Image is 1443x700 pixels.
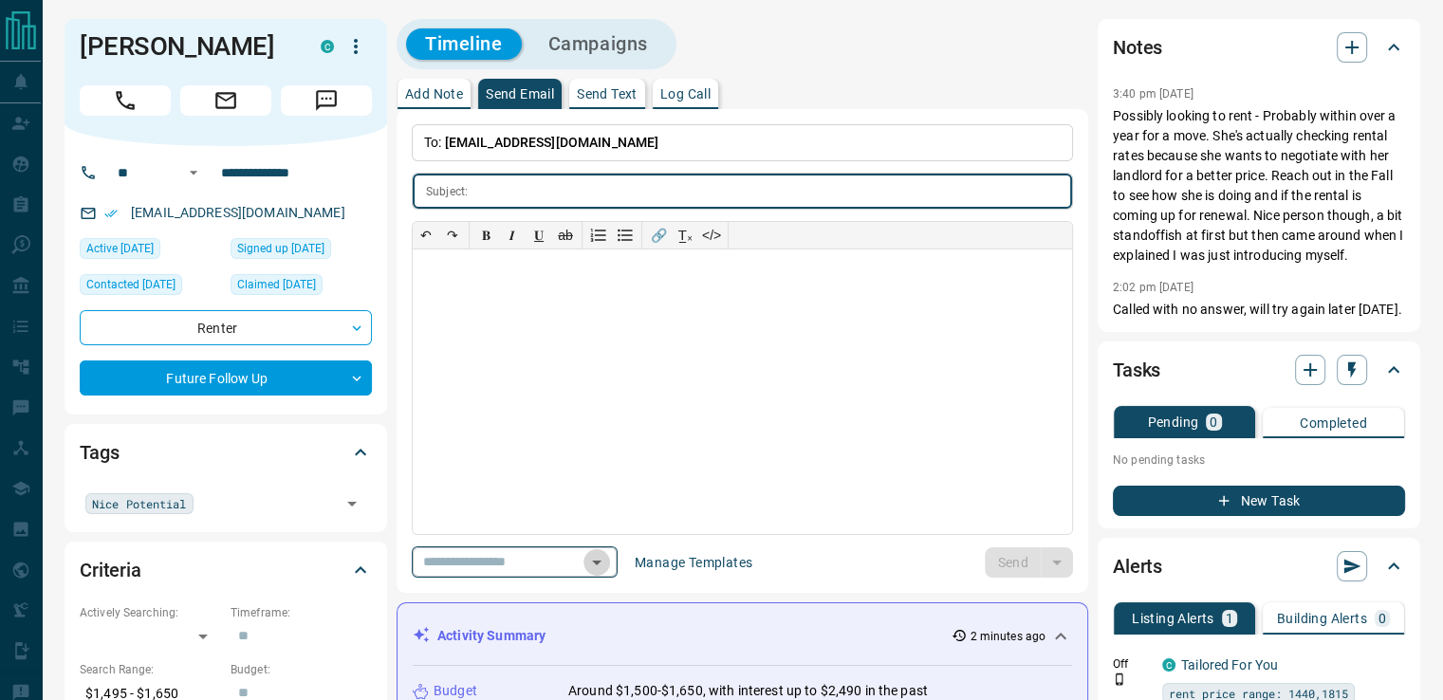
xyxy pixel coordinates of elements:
p: 0 [1210,415,1217,429]
div: Wed Jan 15 2025 [231,238,372,265]
button: Open [583,549,610,576]
h2: Alerts [1113,551,1162,581]
p: Log Call [660,87,711,101]
button: Timeline [406,28,522,60]
button: </> [698,222,725,249]
span: Call [80,85,171,116]
button: ab [552,222,579,249]
span: Signed up [DATE] [237,239,324,258]
div: Tags [80,430,372,475]
p: No pending tasks [1113,446,1405,474]
button: 𝐁 [472,222,499,249]
p: Pending [1147,415,1198,429]
span: 𝐔 [534,228,544,243]
div: Notes [1113,25,1405,70]
p: To: [412,124,1073,161]
button: Manage Templates [623,547,764,578]
button: Bullet list [612,222,638,249]
svg: Email Verified [104,207,118,220]
span: [EMAIL_ADDRESS][DOMAIN_NAME] [445,135,659,150]
p: 3:40 pm [DATE] [1113,87,1193,101]
h2: Notes [1113,32,1162,63]
p: 2 minutes ago [971,628,1045,645]
div: split button [985,547,1073,578]
p: Listing Alerts [1132,612,1214,625]
button: Open [339,490,365,517]
s: ab [558,228,573,243]
div: Sun Oct 12 2025 [80,274,221,301]
p: 0 [1378,612,1386,625]
button: New Task [1113,486,1405,516]
p: Actively Searching: [80,604,221,621]
span: Nice Potential [92,494,187,513]
button: T̲ₓ [672,222,698,249]
p: Add Note [405,87,463,101]
div: Criteria [80,547,372,593]
div: Alerts [1113,543,1405,589]
p: Send Email [486,87,554,101]
p: Off [1113,655,1151,672]
button: Campaigns [529,28,667,60]
p: 1 [1226,612,1233,625]
p: Send Text [577,87,638,101]
div: Tue Oct 14 2025 [80,238,221,265]
span: Active [DATE] [86,239,154,258]
h2: Criteria [80,555,141,585]
div: Activity Summary2 minutes ago [413,618,1072,654]
span: Claimed [DATE] [237,275,316,294]
p: Search Range: [80,661,221,678]
button: ↷ [439,222,466,249]
button: 🔗 [645,222,672,249]
svg: Push Notification Only [1113,672,1126,686]
p: 2:02 pm [DATE] [1113,281,1193,294]
h2: Tags [80,437,119,468]
span: Contacted [DATE] [86,275,176,294]
div: Wed Jan 15 2025 [231,274,372,301]
p: Budget: [231,661,372,678]
h2: Tasks [1113,355,1160,385]
button: Numbered list [585,222,612,249]
div: Tasks [1113,347,1405,393]
div: Renter [80,310,372,345]
p: Subject: [426,183,468,200]
span: Email [180,85,271,116]
button: ↶ [413,222,439,249]
span: Message [281,85,372,116]
p: Timeframe: [231,604,372,621]
a: Tailored For You [1181,657,1278,672]
button: 𝑰 [499,222,526,249]
div: Future Follow Up [80,360,372,396]
p: Completed [1300,416,1367,430]
a: [EMAIL_ADDRESS][DOMAIN_NAME] [131,205,345,220]
div: condos.ca [321,40,334,53]
div: condos.ca [1162,658,1175,672]
p: Building Alerts [1277,612,1367,625]
button: Open [182,161,205,184]
p: Activity Summary [437,626,546,646]
p: Called with no answer, will try again later [DATE]. [1113,300,1405,320]
button: 𝐔 [526,222,552,249]
p: Possibly looking to rent - Probably within over a year for a move. She's actually checking rental... [1113,106,1405,266]
h1: [PERSON_NAME] [80,31,292,62]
